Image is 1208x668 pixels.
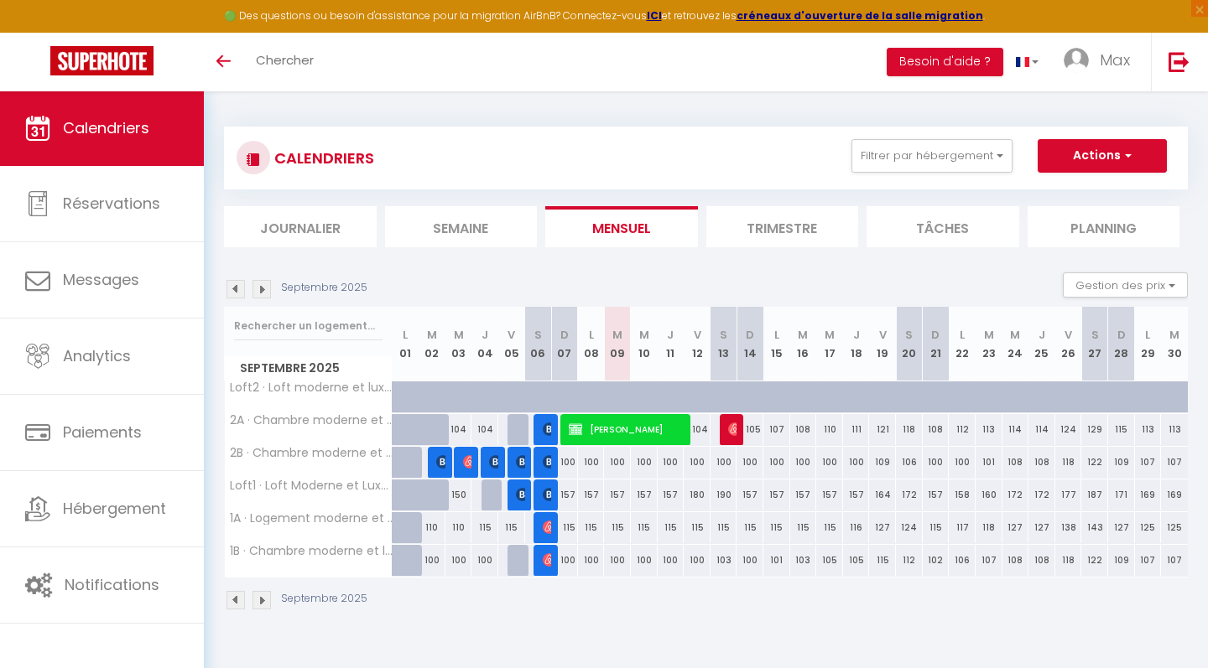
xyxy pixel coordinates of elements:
[1064,48,1089,73] img: ...
[471,512,498,543] div: 115
[905,327,913,343] abbr: S
[445,512,472,543] div: 110
[1135,414,1162,445] div: 113
[50,46,154,75] img: Super Booking
[763,307,790,381] th: 15
[543,544,552,576] span: [PERSON_NAME]
[385,206,538,247] li: Semaine
[445,545,472,576] div: 100
[1002,479,1029,510] div: 172
[631,447,658,478] div: 100
[578,307,605,381] th: 08
[578,479,605,510] div: 157
[419,307,445,381] th: 02
[604,479,631,510] div: 157
[684,545,711,576] div: 100
[1055,512,1082,543] div: 138
[631,512,658,543] div: 115
[227,479,395,492] span: Loft1 · Loft Moderne et Luxueux à côté de l'aéroport!
[949,545,976,576] div: 106
[224,206,377,247] li: Journalier
[1002,545,1029,576] div: 108
[843,307,870,381] th: 18
[706,206,859,247] li: Trimestre
[471,307,498,381] th: 04
[896,447,923,478] div: 106
[931,327,940,343] abbr: D
[816,447,843,478] div: 100
[612,327,622,343] abbr: M
[234,311,383,341] input: Rechercher un logement...
[227,447,395,459] span: 2B · Chambre moderne et luxueuse!
[1161,512,1188,543] div: 125
[463,446,472,478] span: [PERSON_NAME]
[737,307,763,381] th: 14
[790,479,817,510] div: 157
[1169,327,1179,343] abbr: M
[658,512,685,543] div: 115
[604,447,631,478] div: 100
[604,512,631,543] div: 115
[896,414,923,445] div: 118
[1028,512,1055,543] div: 127
[569,413,685,445] span: [PERSON_NAME]
[1065,327,1072,343] abbr: V
[1028,414,1055,445] div: 114
[1002,447,1029,478] div: 108
[949,307,976,381] th: 22
[604,545,631,576] div: 100
[1161,414,1188,445] div: 113
[227,512,395,525] span: 1A · Logement moderne et luxueux à côté de l'aéroport
[658,545,685,576] div: 100
[896,479,923,510] div: 172
[516,479,525,510] span: [PERSON_NAME]
[711,479,737,510] div: 190
[1028,447,1055,478] div: 108
[225,356,392,381] span: Septembre 2025
[1135,479,1162,510] div: 169
[711,545,737,576] div: 103
[1108,447,1135,478] div: 109
[790,414,817,445] div: 108
[578,512,605,543] div: 115
[551,447,578,478] div: 100
[763,545,790,576] div: 101
[1135,545,1162,576] div: 107
[1169,51,1190,72] img: logout
[1002,414,1029,445] div: 114
[1108,545,1135,576] div: 109
[639,327,649,343] abbr: M
[604,307,631,381] th: 09
[63,193,160,214] span: Réservations
[746,327,754,343] abbr: D
[1161,307,1188,381] th: 30
[1161,479,1188,510] div: 169
[737,545,763,576] div: 100
[543,446,552,478] span: Marloes Van Den Bosch
[728,413,737,445] span: [PERSON_NAME]
[631,307,658,381] th: 10
[551,512,578,543] div: 115
[684,447,711,478] div: 100
[816,307,843,381] th: 17
[1081,307,1108,381] th: 27
[667,327,674,343] abbr: J
[869,414,896,445] div: 121
[1055,447,1082,478] div: 118
[816,479,843,510] div: 157
[1161,447,1188,478] div: 107
[658,307,685,381] th: 11
[984,327,994,343] abbr: M
[976,447,1002,478] div: 101
[543,413,552,445] span: [PERSON_NAME]
[543,479,552,510] span: [PERSON_NAME]
[798,327,808,343] abbr: M
[1081,447,1108,478] div: 122
[1081,545,1108,576] div: 122
[560,327,569,343] abbr: D
[737,414,763,445] div: 105
[1081,479,1108,510] div: 187
[923,512,950,543] div: 115
[763,512,790,543] div: 115
[976,307,1002,381] th: 23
